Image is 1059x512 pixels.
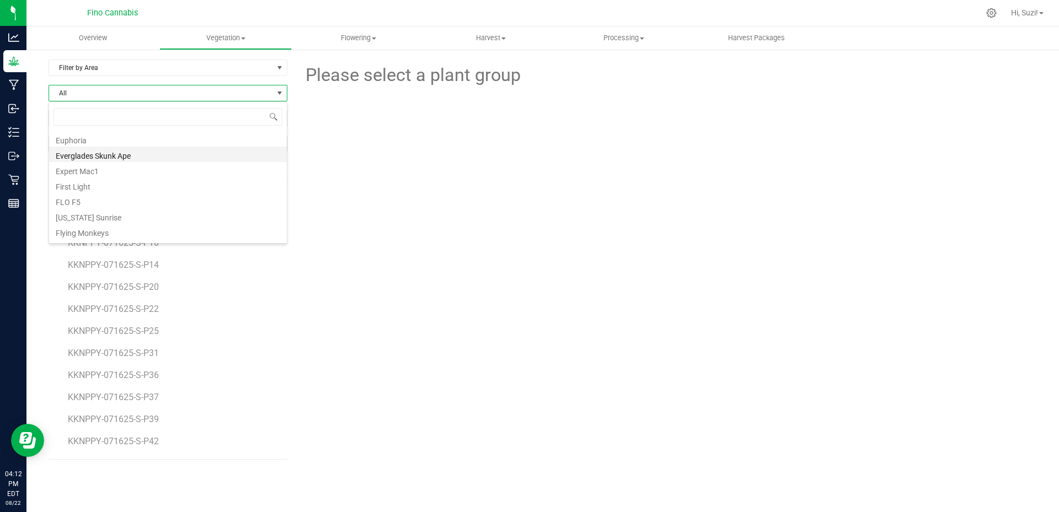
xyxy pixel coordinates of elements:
span: KKNPPY-071625-S-P20 [68,282,159,292]
span: KKNPPY-071625-S-P22 [68,304,159,314]
inline-svg: Inventory [8,127,19,138]
inline-svg: Outbound [8,150,19,161]
span: KKNPPY-071625-S-P39 [68,414,159,424]
inline-svg: Grow [8,56,19,67]
span: KKNPPY-071625-S-P14 [68,260,159,270]
inline-svg: Inbound [8,103,19,114]
span: Fino Cannabis [87,8,138,18]
p: 04:12 PM EDT [5,469,22,499]
a: Harvest Packages [690,26,823,50]
span: KKNPPY-071625-S-P42 [68,436,159,446]
inline-svg: Analytics [8,32,19,43]
iframe: Resource center [11,424,44,457]
div: Manage settings [985,8,998,18]
span: Flowering [292,33,424,43]
span: KKNPPY-071625-S-P49 [68,458,159,468]
span: Harvest Packages [713,33,800,43]
span: Overview [64,33,122,43]
a: Overview [26,26,159,50]
span: Hi, Suzi! [1011,8,1038,17]
a: Harvest [425,26,558,50]
a: Processing [558,26,691,50]
inline-svg: Manufacturing [8,79,19,90]
span: KKNPPY-071625-S-P25 [68,326,159,336]
span: KKNPPY-071625-S-P36 [68,370,159,380]
p: 08/22 [5,499,22,507]
inline-svg: Retail [8,174,19,185]
span: Filter by Area [49,60,273,76]
span: KKNPPY-071625-S-P37 [68,392,159,402]
span: Processing [558,33,690,43]
span: select [273,60,287,76]
inline-svg: Reports [8,198,19,209]
span: Please select a plant group [304,62,521,89]
span: All [49,85,273,101]
span: Vegetation [160,33,292,43]
a: Vegetation [159,26,292,50]
span: Harvest [425,33,557,43]
a: Flowering [292,26,425,50]
span: KKNPPY-071625-S-P31 [68,348,159,358]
